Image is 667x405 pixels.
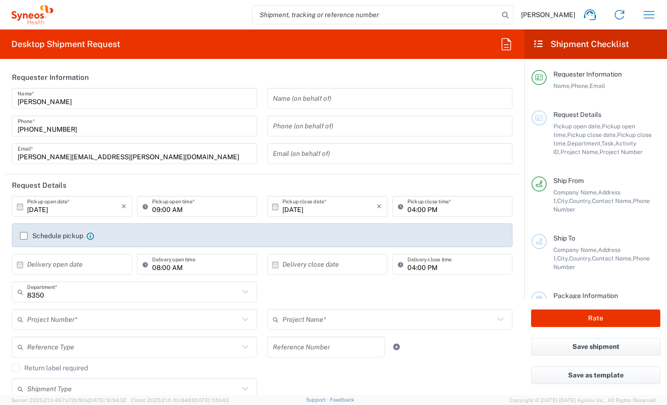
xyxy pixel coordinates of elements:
span: Pickup close date, [567,131,617,138]
span: Server: 2025.21.0-667a72bf6fa [11,397,126,403]
span: Contact Name, [592,255,633,262]
span: Country, [569,197,592,204]
span: Task, [601,140,615,147]
span: Package Information [553,292,618,299]
h2: Shipment Checklist [533,39,629,50]
span: Copyright © [DATE]-[DATE] Agistix Inc., All Rights Reserved [509,396,656,405]
span: Country, [569,255,592,262]
span: Ship To [553,234,575,242]
a: Add Reference [390,340,403,354]
span: [DATE] 10:54:32 [88,397,126,403]
span: City, [557,197,569,204]
span: Name, [553,82,571,89]
span: Department, [567,140,601,147]
a: Support [306,397,330,403]
span: Project Name, [561,148,599,155]
span: Requester Information [553,70,622,78]
span: Email [590,82,605,89]
span: Project Number [599,148,643,155]
span: Client: 2025.21.0-f0c8481 [131,397,229,403]
button: Save shipment [531,338,660,356]
span: Company Name, [553,246,598,253]
span: Company Name, [553,189,598,196]
i: × [377,199,382,214]
span: Phone, [571,82,590,89]
span: Contact Name, [592,197,633,204]
input: Shipment, tracking or reference number [252,6,499,24]
button: Rate [531,309,660,327]
span: Request Details [553,111,601,118]
button: Save as template [531,366,660,384]
label: Return label required [12,364,88,372]
label: Schedule pickup [20,232,83,240]
i: × [121,199,126,214]
a: Feedback [330,397,354,403]
span: [DATE] 11:51:43 [193,397,229,403]
h2: Desktop Shipment Request [11,39,120,50]
span: Ship From [553,177,584,184]
h2: Request Details [12,181,67,190]
span: City, [557,255,569,262]
h2: Requester Information [12,73,89,82]
span: [PERSON_NAME] [521,10,575,19]
span: Pickup open date, [553,123,602,130]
